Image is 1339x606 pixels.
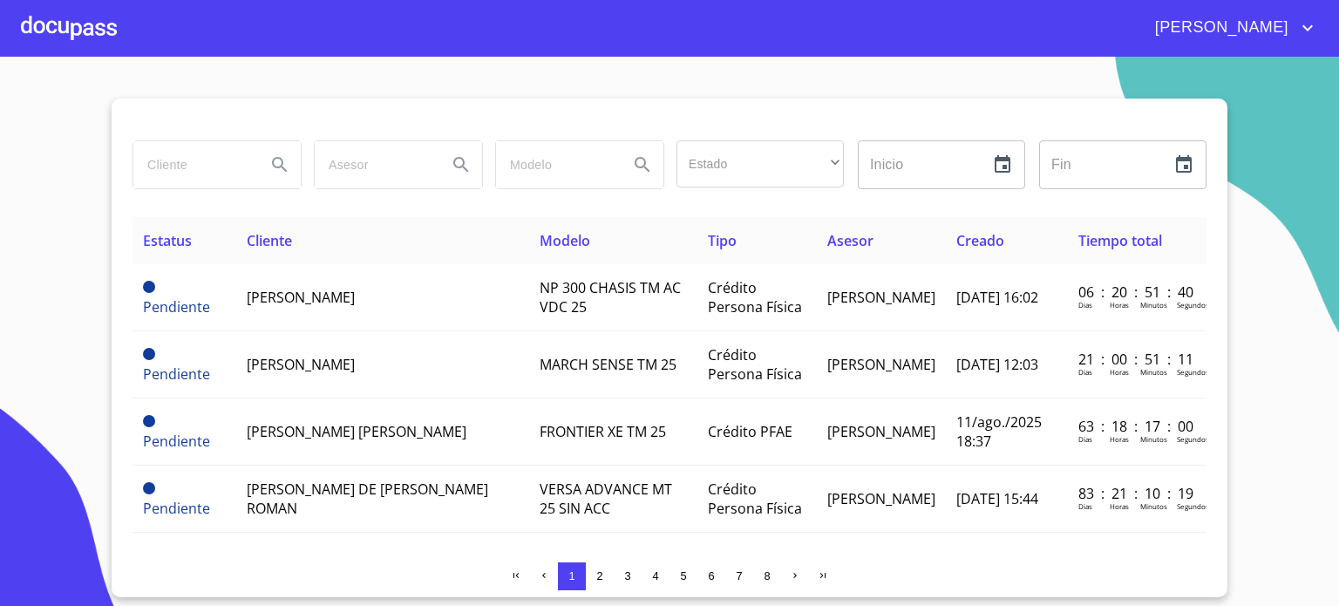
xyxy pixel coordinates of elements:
span: [DATE] 12:03 [956,355,1038,374]
span: Tiempo total [1078,231,1162,250]
button: 7 [725,562,753,590]
p: 63 : 18 : 17 : 00 [1078,417,1196,436]
button: 2 [586,562,614,590]
span: NP 300 CHASIS TM AC VDC 25 [540,278,681,317]
span: Tipo [708,231,737,250]
p: Horas [1110,434,1129,444]
p: Minutos [1140,367,1167,377]
p: Horas [1110,501,1129,511]
p: Horas [1110,367,1129,377]
span: 8 [764,569,770,582]
span: [PERSON_NAME] DE [PERSON_NAME] ROMAN [247,480,488,518]
span: Crédito Persona Física [708,480,802,518]
button: 3 [614,562,642,590]
button: 8 [753,562,781,590]
button: 1 [558,562,586,590]
input: search [133,141,252,188]
p: Segundos [1177,501,1209,511]
span: [PERSON_NAME] [827,489,935,508]
p: 83 : 21 : 10 : 19 [1078,484,1196,503]
span: Crédito PFAE [708,422,792,441]
p: Dias [1078,501,1092,511]
span: VERSA ADVANCE MT 25 SIN ACC [540,480,672,518]
span: Creado [956,231,1004,250]
span: [PERSON_NAME] [827,355,935,374]
span: [PERSON_NAME] [827,422,935,441]
span: Pendiente [143,348,155,360]
button: 5 [669,562,697,590]
p: Segundos [1177,300,1209,310]
p: Horas [1110,300,1129,310]
p: Minutos [1140,300,1167,310]
span: [PERSON_NAME] [PERSON_NAME] [247,422,466,441]
span: Pendiente [143,297,210,317]
span: 4 [652,569,658,582]
button: 6 [697,562,725,590]
p: 21 : 00 : 51 : 11 [1078,350,1196,369]
span: Pendiente [143,281,155,293]
input: search [496,141,615,188]
span: Pendiente [143,432,210,451]
p: Minutos [1140,434,1167,444]
span: Pendiente [143,499,210,518]
span: Pendiente [143,364,210,384]
button: Search [440,144,482,186]
span: Asesor [827,231,873,250]
p: Dias [1078,434,1092,444]
p: Dias [1078,367,1092,377]
span: 1 [568,569,574,582]
span: [PERSON_NAME] [247,288,355,307]
span: 6 [708,569,714,582]
div: ​ [676,140,844,187]
p: Segundos [1177,434,1209,444]
p: Minutos [1140,501,1167,511]
span: 3 [624,569,630,582]
span: REDECOM COMUNICACION TOTAL SOCIEDAD ANONIMA DE CAPITAL VARIABLE [247,547,468,604]
span: [PERSON_NAME] [1142,14,1297,42]
span: MARCH SENSE TM 25 [540,355,676,374]
span: Modelo [540,231,590,250]
span: 11/ago./2025 18:37 [956,412,1042,451]
span: 5 [680,569,686,582]
span: Cliente [247,231,292,250]
button: Search [622,144,663,186]
span: 7 [736,569,742,582]
button: account of current user [1142,14,1318,42]
span: Pendiente [143,482,155,494]
input: search [315,141,433,188]
span: [DATE] 16:02 [956,288,1038,307]
span: FRONTIER XE TM 25 [540,422,666,441]
span: Pendiente [143,415,155,427]
p: 06 : 20 : 51 : 40 [1078,283,1196,302]
button: Search [259,144,301,186]
button: 4 [642,562,669,590]
span: Crédito Persona Física [708,345,802,384]
span: Crédito Persona Física [708,278,802,317]
span: 2 [596,569,602,582]
span: [PERSON_NAME] [247,355,355,374]
p: Segundos [1177,367,1209,377]
span: [DATE] 15:44 [956,489,1038,508]
span: [PERSON_NAME] [827,288,935,307]
span: Estatus [143,231,192,250]
p: Dias [1078,300,1092,310]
